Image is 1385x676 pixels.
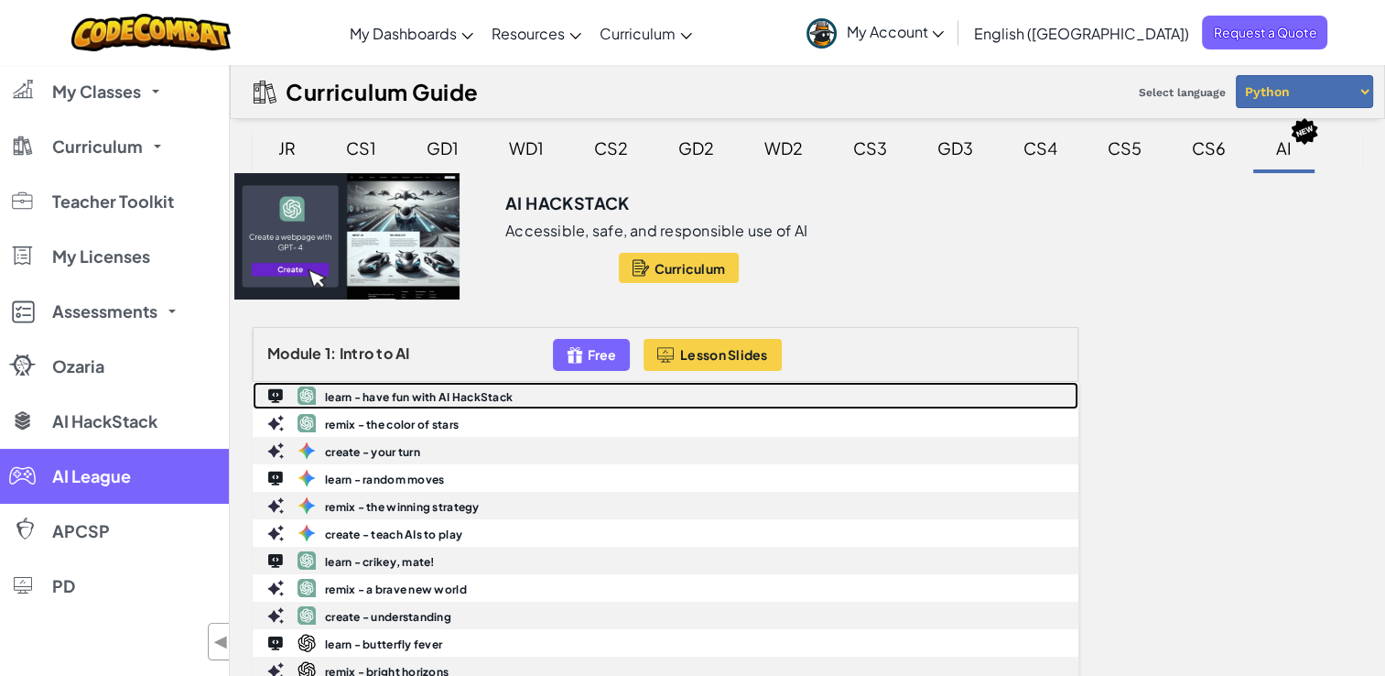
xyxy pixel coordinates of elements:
[964,8,1197,58] a: English ([GEOGRAPHIC_DATA])
[505,190,630,217] h3: AI HackStack
[1131,79,1233,106] span: Select language
[253,519,1078,547] a: create - teach AIs to play
[52,83,141,100] span: My Classes
[328,126,395,169] div: CS1
[253,464,1078,492] a: learn - random moves
[797,4,953,61] a: My Account
[253,629,1078,657] a: learn - butterfly fever
[298,442,316,460] img: gemini-2.5-flash
[253,547,1078,574] a: learn - crikey, mate!
[325,390,513,404] b: learn - have fun with AI HackStack
[253,409,1078,437] a: remix - the color of stars
[1290,117,1319,146] img: IconNew.svg
[806,18,837,49] img: avatar
[298,551,316,570] img: gpt-4.1-2025-04-14
[835,126,905,169] div: CS3
[52,303,157,320] span: Assessments
[1089,126,1160,169] div: CS5
[268,471,283,485] img: IconLearn.svg
[267,497,284,514] img: IconCreate.svg
[590,8,701,58] a: Curriculum
[919,126,991,169] div: GD3
[408,126,477,169] div: GD1
[654,261,725,276] span: Curriculum
[325,473,444,486] b: learn - random moves
[298,469,316,487] img: gemini-2.5-flash
[268,553,283,567] img: IconLearn.svg
[267,415,284,431] img: IconCreate.svg
[341,8,482,58] a: My Dashboards
[492,24,565,43] span: Resources
[491,126,562,169] div: WD1
[588,347,616,362] span: Free
[1202,16,1327,49] a: Request a Quote
[52,248,150,265] span: My Licenses
[298,414,316,432] img: gpt-4o-2024-11-20
[253,437,1078,464] a: create - your turn
[505,222,807,240] p: Accessible, safe, and responsible use of AI
[298,524,316,542] img: gemini-2.5-flash
[325,343,410,363] span: 1: Intro to AI
[576,126,646,169] div: CS2
[253,602,1078,629] a: create - understanding
[325,500,480,514] b: remix - the winning strategy
[325,445,420,459] b: create - your turn
[325,583,467,596] b: remix - a brave new world
[213,628,229,655] span: ◀
[680,347,768,362] span: Lesson Slides
[267,343,322,363] span: Module
[619,253,739,283] button: Curriculum
[325,638,442,651] b: learn - butterfly fever
[52,193,174,210] span: Teacher Toolkit
[267,442,284,459] img: IconCreate.svg
[846,22,944,41] span: My Account
[482,8,590,58] a: Resources
[52,138,143,155] span: Curriculum
[52,413,157,430] span: AI HackStack
[253,382,1078,409] a: learn - have fun with AI HackStack
[325,555,435,569] b: learn - crikey, mate!
[267,525,284,541] img: IconCreate.svg
[267,580,284,596] img: IconCreate.svg
[286,79,479,104] h2: Curriculum Guide
[973,24,1188,43] span: English ([GEOGRAPHIC_DATA])
[1005,126,1076,169] div: CS4
[52,358,104,375] span: Ozaria
[1174,126,1244,169] div: CS6
[350,24,457,43] span: My Dashboards
[71,14,232,51] img: CodeCombat logo
[325,528,462,541] b: create - teach AIs to play
[298,634,316,652] img: dall-e-3
[1258,126,1310,169] div: AI
[325,418,459,431] b: remix - the color of stars
[298,387,316,405] img: gpt-4o-2024-11-20
[298,579,316,597] img: gpt-4.1-2025-04-14
[52,468,131,485] span: AI League
[268,636,283,649] img: IconLearn.svg
[325,610,451,624] b: create - understanding
[254,81,276,104] img: IconCurriculumGuide.svg
[567,344,583,365] img: IconFreeLevelv2.svg
[268,388,283,402] img: IconLearn.svg
[253,492,1078,519] a: remix - the winning strategy
[260,126,314,169] div: JR
[267,607,284,624] img: IconCreate.svg
[253,574,1078,602] a: remix - a brave new world
[660,126,732,169] div: GD2
[600,24,676,43] span: Curriculum
[298,496,316,515] img: gemini-2.5-flash
[644,339,782,371] button: Lesson Slides
[746,126,821,169] div: WD2
[298,606,316,625] img: gpt-4o-2024-11-20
